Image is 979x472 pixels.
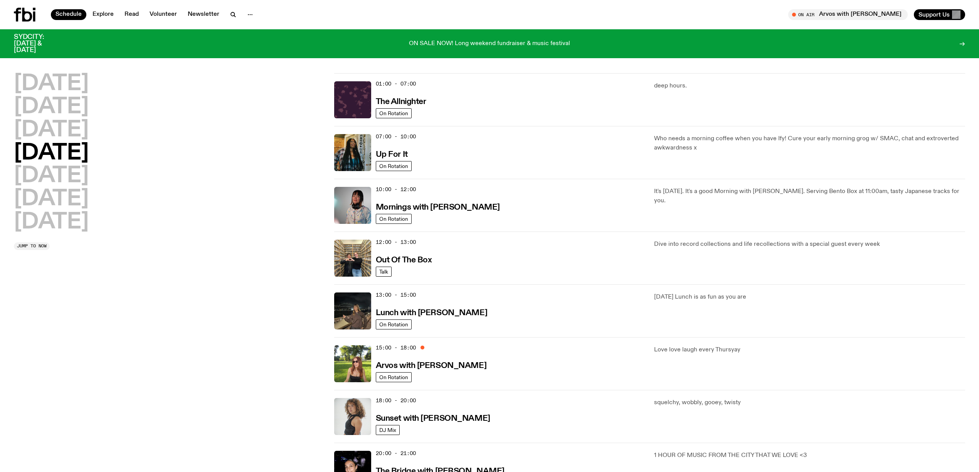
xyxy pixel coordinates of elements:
img: Lizzie Bowles is sitting in a bright green field of grass, with dark sunglasses and a black top. ... [334,345,371,382]
h3: Up For It [376,151,408,159]
a: Read [120,9,143,20]
span: Talk [379,269,388,275]
a: On Rotation [376,319,412,329]
span: On Rotation [379,322,408,328]
p: 1 HOUR OF MUSIC FROM THE CITY THAT WE LOVE <3 [654,451,965,460]
img: Ify - a Brown Skin girl with black braided twists, looking up to the side with her tongue stickin... [334,134,371,171]
a: Talk [376,267,392,277]
a: Sunset with [PERSON_NAME] [376,413,490,423]
button: [DATE] [14,212,89,233]
p: Love love laugh every Thursyay [654,345,965,354]
span: 10:00 - 12:00 [376,186,416,193]
span: On Rotation [379,216,408,222]
p: It's [DATE]. It's a good Morning with [PERSON_NAME]. Serving Bento Box at 11:00am, tasty Japanese... [654,187,965,205]
a: Out Of The Box [376,255,432,264]
p: squelchy, wobbly, gooey, twisty [654,398,965,407]
img: Izzy Page stands above looking down at Opera Bar. She poses in front of the Harbour Bridge in the... [334,292,371,329]
a: Volunteer [145,9,182,20]
span: On Rotation [379,375,408,380]
a: Explore [88,9,118,20]
a: Schedule [51,9,86,20]
a: On Rotation [376,161,412,171]
a: Up For It [376,149,408,159]
p: deep hours. [654,81,965,91]
h3: Out Of The Box [376,256,432,264]
span: 20:00 - 21:00 [376,450,416,457]
h3: Arvos with [PERSON_NAME] [376,362,486,370]
p: Who needs a morning coffee when you have Ify! Cure your early morning grog w/ SMAC, chat and extr... [654,134,965,153]
button: [DATE] [14,188,89,210]
span: 15:00 - 18:00 [376,344,416,351]
button: [DATE] [14,143,89,164]
h3: Mornings with [PERSON_NAME] [376,203,500,212]
h3: SYDCITY: [DATE] & [DATE] [14,34,63,54]
span: Jump to now [17,244,47,248]
a: The Allnighter [376,96,426,106]
span: 01:00 - 07:00 [376,80,416,87]
button: [DATE] [14,96,89,118]
span: 12:00 - 13:00 [376,239,416,246]
button: Jump to now [14,242,50,250]
a: On Rotation [376,214,412,224]
span: 07:00 - 10:00 [376,133,416,140]
p: [DATE] Lunch is as fun as you are [654,292,965,302]
button: [DATE] [14,73,89,95]
a: On Rotation [376,108,412,118]
a: Newsletter [183,9,224,20]
span: DJ Mix [379,427,396,433]
img: Matt and Kate stand in the music library and make a heart shape with one hand each. [334,240,371,277]
button: [DATE] [14,165,89,187]
a: DJ Mix [376,425,400,435]
h3: The Allnighter [376,98,426,106]
span: On Rotation [379,163,408,169]
a: Arvos with [PERSON_NAME] [376,360,486,370]
span: On Rotation [379,111,408,116]
button: On AirArvos with [PERSON_NAME] [788,9,908,20]
img: Kana Frazer is smiling at the camera with her head tilted slightly to her left. She wears big bla... [334,187,371,224]
a: Mornings with [PERSON_NAME] [376,202,500,212]
img: Tangela looks past her left shoulder into the camera with an inquisitive look. She is wearing a s... [334,398,371,435]
button: [DATE] [14,119,89,141]
span: 13:00 - 15:00 [376,291,416,299]
p: Dive into record collections and life recollections with a special guest every week [654,240,965,249]
a: On Rotation [376,372,412,382]
p: ON SALE NOW! Long weekend fundraiser & music festival [409,40,570,47]
button: Support Us [914,9,965,20]
h3: Lunch with [PERSON_NAME] [376,309,487,317]
span: Support Us [918,11,950,18]
span: 18:00 - 20:00 [376,397,416,404]
a: Lunch with [PERSON_NAME] [376,307,487,317]
h3: Sunset with [PERSON_NAME] [376,415,490,423]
